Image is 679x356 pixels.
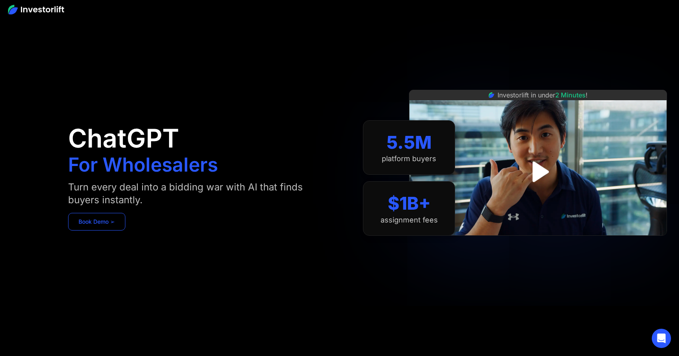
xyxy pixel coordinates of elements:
div: Turn every deal into a bidding war with AI that finds buyers instantly. [68,181,319,206]
span: 2 Minutes [555,91,586,99]
div: $1B+ [388,193,431,214]
div: Investorlift in under ! [498,90,588,100]
div: platform buyers [382,154,436,163]
div: Open Intercom Messenger [652,329,671,348]
div: assignment fees [381,216,438,225]
iframe: Customer reviews powered by Trustpilot [478,240,598,249]
h1: For Wholesalers [68,155,218,174]
div: 5.5M [387,132,432,153]
a: Book Demo ➢ [68,213,125,231]
a: open lightbox [520,154,556,190]
h1: ChatGPT [68,125,179,151]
